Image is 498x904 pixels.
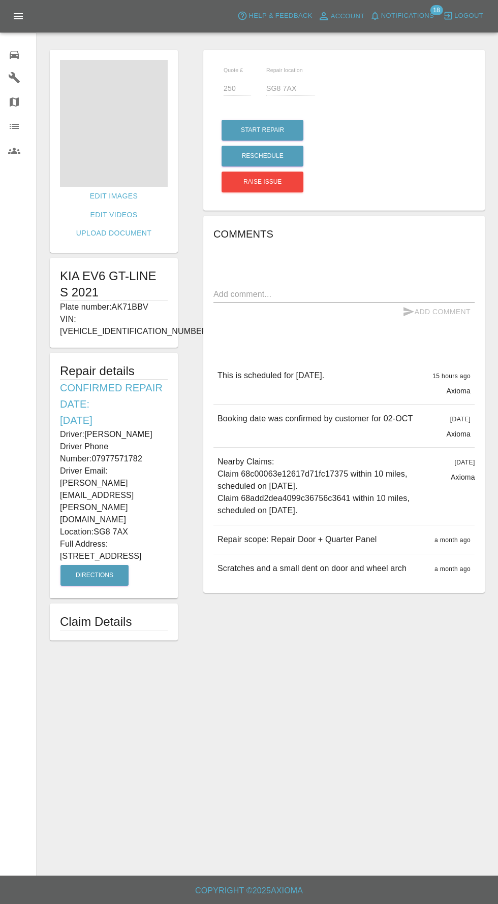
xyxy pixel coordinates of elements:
span: [DATE] [450,416,471,423]
a: Edit Images [86,187,142,206]
h6: Comments [213,226,475,242]
button: Reschedule [222,146,303,166]
span: a month ago [434,565,471,573]
span: Account [331,11,365,22]
button: Logout [441,8,486,24]
span: Help & Feedback [248,10,312,22]
button: Directions [60,565,129,586]
p: Plate number: AK71BBV [60,301,168,313]
p: Driver Phone Number: 07977571782 [60,441,168,465]
p: Booking date was confirmed by customer for 02-OCT [217,413,413,425]
p: Axioma [446,429,471,439]
span: Quote £ [224,67,243,73]
h1: KIA EV6 GT-LINE S 2021 [60,268,168,300]
a: Upload Document [72,224,155,243]
p: Repair scope: Repair Door + Quarter Panel [217,533,377,546]
span: Logout [454,10,483,22]
h5: Repair details [60,363,168,379]
p: This is scheduled for [DATE]. [217,370,324,382]
button: Help & Feedback [235,8,315,24]
p: Driver Email: [PERSON_NAME][EMAIL_ADDRESS][PERSON_NAME][DOMAIN_NAME] [60,465,168,526]
h6: Copyright © 2025 Axioma [8,884,490,898]
p: Nearby Claims: Claim 68c00063e12617d71fc17375 within 10 miles, scheduled on [DATE]. Claim 68add2d... [217,456,443,517]
span: [DATE] [454,459,475,466]
button: Raise issue [222,172,303,192]
p: Axioma [446,386,471,396]
span: Repair location [266,67,303,73]
p: VIN: [VEHICLE_IDENTIFICATION_NUMBER] [60,313,168,338]
h1: Claim Details [60,614,168,630]
p: Scratches and a small dent on door and wheel arch [217,562,407,575]
span: Notifications [381,10,434,22]
p: Axioma [451,472,475,482]
p: Driver: [PERSON_NAME] [60,428,168,441]
span: 15 hours ago [432,373,471,380]
span: 18 [430,5,443,15]
a: Account [315,8,367,24]
button: Notifications [367,8,437,24]
p: Full Address: [STREET_ADDRESS] [60,538,168,562]
button: Open drawer [6,4,30,28]
h6: Confirmed Repair Date: [DATE] [60,380,168,428]
p: Location: SG8 7AX [60,526,168,538]
a: Edit Videos [86,206,142,224]
button: Start Repair [222,120,303,141]
span: a month ago [434,537,471,544]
